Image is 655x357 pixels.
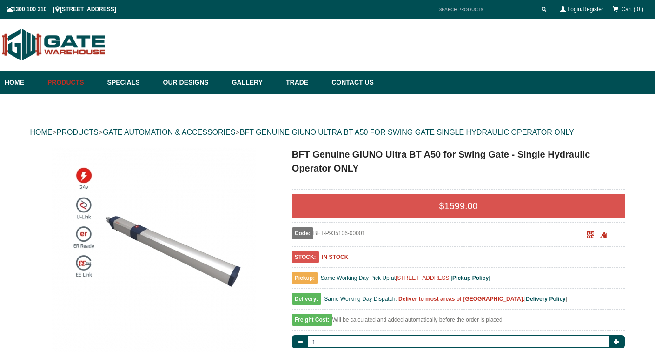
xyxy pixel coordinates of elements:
[600,232,607,239] span: Click to copy the URL
[435,4,538,15] input: SEARCH PRODUCTS
[444,201,478,211] span: 1599.00
[7,6,116,13] span: 1300 100 310 | [STREET_ADDRESS]
[292,293,321,305] span: Delivery:
[240,128,574,136] a: BFT GENUINE GIUNO ULTRA BT A50 FOR SWING GATE SINGLE HYDRAULIC OPERATOR ONLY
[324,296,397,302] span: Same Working Day Dispatch.
[526,296,565,302] a: Delivery Policy
[57,128,99,136] a: PRODUCTS
[43,71,103,94] a: Products
[227,71,281,94] a: Gallery
[292,147,625,175] h1: BFT Genuine GIUNO Ultra BT A50 for Swing Gate - Single Hydraulic Operator ONLY
[292,272,318,284] span: Pickup:
[292,227,313,239] span: Code:
[30,118,625,147] div: > > >
[5,71,43,94] a: Home
[292,314,332,326] span: Freight Cost:
[292,293,625,310] div: [ ]
[327,71,374,94] a: Contact Us
[568,6,603,13] a: Login/Register
[622,6,643,13] span: Cart ( 0 )
[30,128,53,136] a: HOME
[321,275,490,281] span: Same Working Day Pick Up at [ ]
[322,254,348,260] b: IN STOCK
[292,227,569,239] div: BFT-P935106-00001
[52,147,256,352] img: BFT Genuine GIUNO Ultra BT A50 for Swing Gate - Single Hydraulic Operator ONLY - - Gate Warehouse
[159,71,227,94] a: Our Designs
[292,194,625,218] div: $
[396,275,451,281] a: [STREET_ADDRESS]
[281,71,327,94] a: Trade
[292,314,625,331] div: Will be calculated and added automatically before the order is placed.
[587,233,594,239] a: Click to enlarge and scan to share.
[292,251,319,263] span: STOCK:
[103,71,159,94] a: Specials
[452,275,489,281] a: Pickup Policy
[103,128,235,136] a: GATE AUTOMATION & ACCESSORIES
[398,296,524,302] b: Deliver to most areas of [GEOGRAPHIC_DATA].
[31,147,277,352] a: BFT Genuine GIUNO Ultra BT A50 for Swing Gate - Single Hydraulic Operator ONLY - - Gate Warehouse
